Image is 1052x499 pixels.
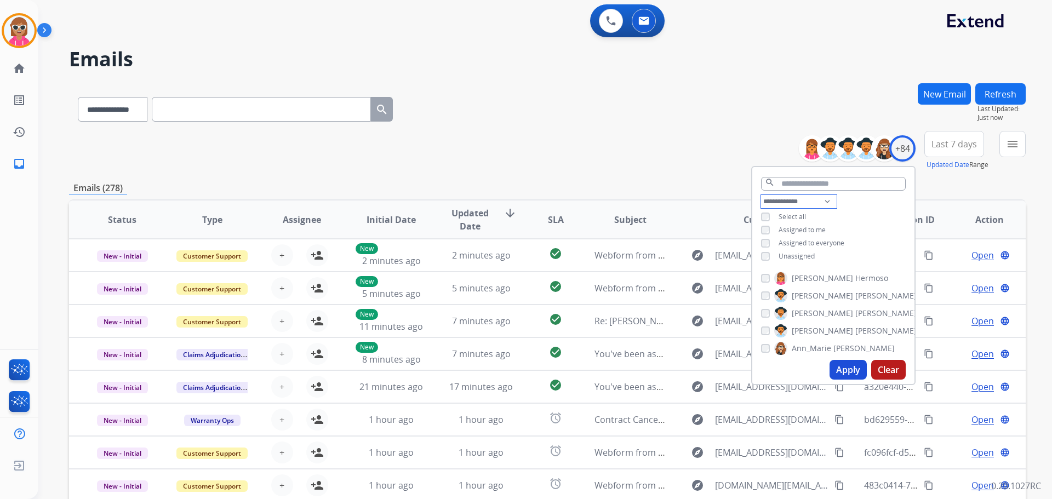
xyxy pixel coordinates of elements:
mat-icon: check_circle [549,378,562,392]
mat-icon: check_circle [549,280,562,293]
span: + [279,380,284,393]
mat-icon: arrow_downward [504,207,517,220]
mat-icon: person_add [311,446,324,459]
span: 17 minutes ago [449,381,513,393]
span: Ann_Marie [792,343,831,354]
span: Open [971,380,994,393]
span: Warranty Ops [184,415,241,426]
span: 2 minutes ago [452,249,511,261]
span: Last Updated: [977,105,1026,113]
span: Customer Support [176,448,248,459]
span: Customer Support [176,480,248,492]
th: Action [936,200,1026,239]
mat-icon: explore [691,282,704,295]
span: [PERSON_NAME] [792,325,853,336]
span: Customer Support [176,283,248,295]
span: Just now [977,113,1026,122]
span: Range [927,160,988,169]
mat-icon: explore [691,249,704,262]
mat-icon: content_copy [924,349,934,359]
mat-icon: explore [691,314,704,328]
mat-icon: home [13,62,26,75]
span: New - Initial [97,448,148,459]
mat-icon: language [1000,415,1010,425]
span: New - Initial [97,415,148,426]
mat-icon: content_copy [924,283,934,293]
mat-icon: explore [691,413,704,426]
button: + [271,343,293,365]
mat-icon: content_copy [924,415,934,425]
span: 7 minutes ago [452,348,511,360]
span: + [279,314,284,328]
span: Contract Cancellation [594,414,684,426]
mat-icon: language [1000,250,1010,260]
span: Customer Support [176,250,248,262]
span: 7 minutes ago [452,315,511,327]
mat-icon: menu [1006,137,1019,151]
span: + [279,479,284,492]
span: Webform from [EMAIL_ADDRESS][DOMAIN_NAME] on [DATE] [594,249,843,261]
button: Last 7 days [924,131,984,157]
mat-icon: content_copy [834,415,844,425]
mat-icon: language [1000,316,1010,326]
mat-icon: content_copy [924,316,934,326]
mat-icon: content_copy [834,382,844,392]
span: + [279,413,284,426]
button: Clear [871,360,906,380]
span: 1 hour ago [459,479,504,491]
span: Open [971,479,994,492]
span: [EMAIL_ADDRESS][DOMAIN_NAME] [715,347,828,360]
img: avatar [4,15,35,46]
span: 1 hour ago [369,414,414,426]
button: + [271,310,293,332]
mat-icon: search [375,103,388,116]
mat-icon: alarm [549,411,562,425]
button: + [271,474,293,496]
span: Open [971,446,994,459]
span: [PERSON_NAME] [792,290,853,301]
mat-icon: list_alt [13,94,26,107]
mat-icon: content_copy [834,448,844,457]
span: Open [971,314,994,328]
span: 1 hour ago [459,414,504,426]
mat-icon: person_add [311,479,324,492]
span: [PERSON_NAME] [855,325,917,336]
button: + [271,277,293,299]
span: 5 minutes ago [452,282,511,294]
span: SLA [548,213,564,226]
mat-icon: inbox [13,157,26,170]
mat-icon: explore [691,446,704,459]
span: Updated Date [445,207,495,233]
mat-icon: language [1000,283,1010,293]
p: New [356,342,378,353]
mat-icon: content_copy [924,480,934,490]
span: New - Initial [97,316,148,328]
span: Assigned to me [779,225,826,234]
span: Webform from [DOMAIN_NAME][EMAIL_ADDRESS][DOMAIN_NAME] on [DATE] [594,479,912,491]
span: New - Initial [97,283,148,295]
mat-icon: person_add [311,249,324,262]
span: You've been assigned a new service order: 646cab2f-6a94-45d2-a817-5d6962e00ec9 [594,348,939,360]
mat-icon: check_circle [549,346,562,359]
span: Claims Adjudication [176,382,251,393]
span: Open [971,282,994,295]
span: 8 minutes ago [362,353,421,365]
span: You've been assigned a new service order: 1caf72a4-7d2c-4752-8655-e76fcc3907ad [594,381,935,393]
mat-icon: check_circle [549,313,562,326]
span: [EMAIL_ADDRESS][DOMAIN_NAME] [715,314,828,328]
span: a320e440-7541-4806-8975-e860fd330a1f [864,381,1029,393]
mat-icon: person_add [311,413,324,426]
mat-icon: content_copy [834,480,844,490]
button: Refresh [975,83,1026,105]
p: New [356,309,378,320]
span: Customer Support [176,316,248,328]
span: New - Initial [97,382,148,393]
span: [PERSON_NAME] [833,343,895,354]
span: Last 7 days [931,142,977,146]
p: New [356,276,378,287]
mat-icon: check_circle [549,247,562,260]
mat-icon: person_add [311,314,324,328]
button: + [271,409,293,431]
span: + [279,446,284,459]
span: Open [971,249,994,262]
